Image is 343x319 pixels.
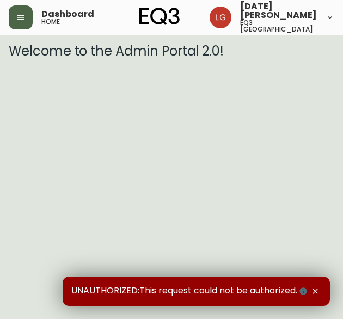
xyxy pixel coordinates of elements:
span: [DATE][PERSON_NAME] [240,2,317,20]
h3: Welcome to the Admin Portal 2.0! [9,44,334,59]
span: Dashboard [41,10,94,19]
img: logo [139,8,180,25]
h5: eq3 [GEOGRAPHIC_DATA] [240,20,317,33]
span: UNAUTHORIZED:This request could not be authorized. [71,285,309,297]
img: 2638f148bab13be18035375ceda1d187 [210,7,231,28]
h5: home [41,19,60,25]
